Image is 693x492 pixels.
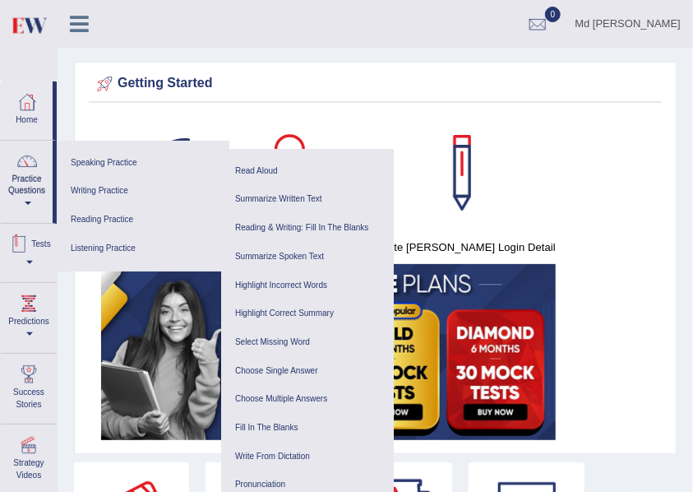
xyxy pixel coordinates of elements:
a: Predictions [1,283,57,348]
a: Select Missing Word [229,328,386,357]
a: Listening Practice [65,234,221,263]
a: Highlight Correct Summary [229,299,386,328]
a: Strategy Videos [1,425,57,490]
a: Choose Single Answer [229,357,386,386]
a: Highlight Incorrect Words [229,272,386,300]
a: Fill In The Blanks [229,414,386,443]
a: Summarize Written Text [229,185,386,214]
a: Reading & Writing: Fill In The Blanks [229,214,386,243]
img: small5.jpg [101,264,556,440]
a: Practice Questions [1,141,53,218]
a: Writing Practice [65,177,221,206]
a: Write From Dictation [229,443,386,471]
div: Getting Started [93,72,658,96]
a: Read Aloud [229,157,386,186]
a: Speaking Practice [65,149,221,178]
a: Reading Practice [65,206,221,234]
a: Choose Multiple Answers [229,385,386,414]
a: Tests [1,224,57,277]
a: Success Stories [1,354,57,419]
h4: Update [PERSON_NAME] Login Detail [364,239,560,256]
a: Home [1,81,53,135]
a: Summarize Spoken Text [229,243,386,272]
span: 0 [545,7,561,22]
